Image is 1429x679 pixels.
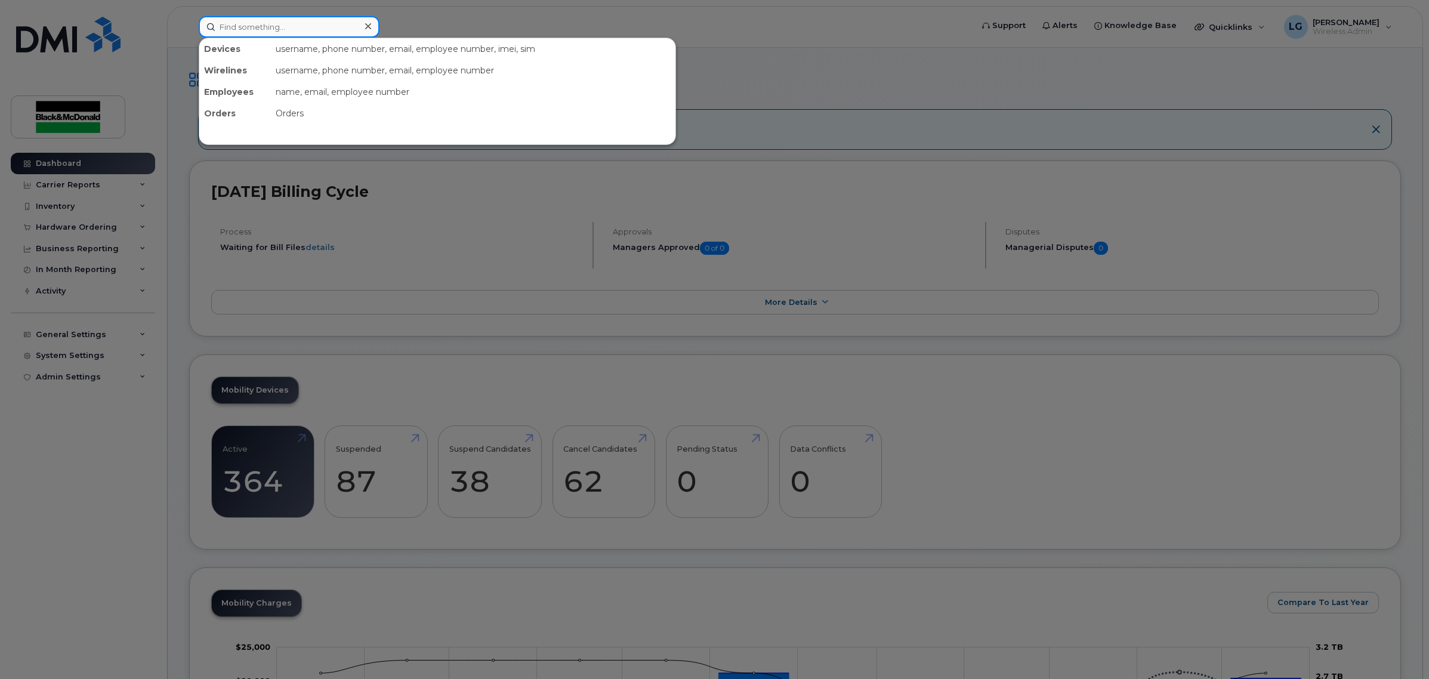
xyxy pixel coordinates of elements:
[271,103,675,124] div: Orders
[271,38,675,60] div: username, phone number, email, employee number, imei, sim
[271,60,675,81] div: username, phone number, email, employee number
[271,81,675,103] div: name, email, employee number
[199,60,271,81] div: Wirelines
[199,38,271,60] div: Devices
[199,81,271,103] div: Employees
[199,103,271,124] div: Orders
